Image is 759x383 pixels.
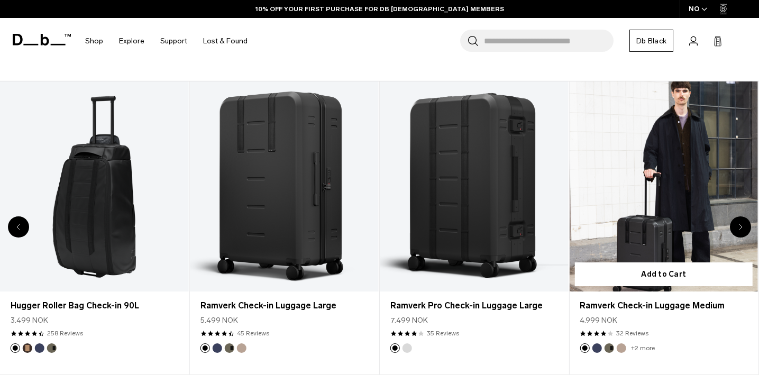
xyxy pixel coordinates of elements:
[569,81,759,375] div: 11 / 20
[190,81,379,291] a: Ramverk Check-in Luggage Large
[237,343,246,353] button: Fogbow Beige
[631,344,655,352] a: +2 more
[604,343,614,353] button: Forest Green
[23,343,32,353] button: Espresso
[255,4,504,14] a: 10% OFF YOUR FIRST PURCHASE FOR DB [DEMOGRAPHIC_DATA] MEMBERS
[427,329,459,338] a: 35 reviews
[85,22,103,60] a: Shop
[203,22,248,60] a: Lost & Found
[592,343,601,353] button: Blue Hour
[580,315,617,326] span: 4.999 NOK
[616,329,648,338] a: 32 reviews
[629,30,673,52] a: Db Black
[380,81,570,375] div: 10 / 20
[569,81,758,291] a: Ramverk Check-in Luggage Medium
[616,343,626,353] button: Fogbow Beige
[390,315,428,326] span: 7.499 NOK
[11,299,178,312] a: Hugger Roller Bag Check-in 90L
[35,343,44,353] button: Blue Hour
[580,343,589,353] button: Black Out
[8,216,29,238] div: Previous slide
[200,299,368,312] a: Ramverk Check-in Luggage Large
[213,343,222,353] button: Blue Hour
[11,315,48,326] span: 3.499 NOK
[580,299,747,312] a: Ramverk Check-in Luggage Medium
[200,343,210,353] button: Black Out
[47,343,57,353] button: Forest Green
[200,315,238,326] span: 5.499 NOK
[119,22,144,60] a: Explore
[403,343,412,353] button: Silver
[237,329,269,338] a: 45 reviews
[390,343,400,353] button: Black Out
[160,22,187,60] a: Support
[390,299,558,312] a: Ramverk Pro Check-in Luggage Large
[77,18,255,64] nav: Main Navigation
[47,329,83,338] a: 258 reviews
[380,81,569,291] a: Ramverk Pro Check-in Luggage Large
[190,81,380,375] div: 9 / 20
[11,343,20,353] button: Black Out
[225,343,234,353] button: Forest Green
[730,216,751,238] div: Next slide
[574,262,753,286] button: Add to Cart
